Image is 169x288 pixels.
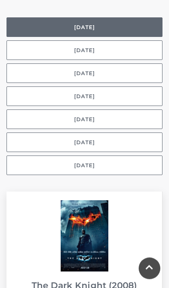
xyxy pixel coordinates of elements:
[6,40,162,60] button: [DATE]
[6,156,162,175] button: [DATE]
[6,109,162,129] button: [DATE]
[6,63,162,83] button: [DATE]
[6,132,162,152] button: [DATE]
[6,86,162,106] button: [DATE]
[6,17,162,37] button: [DATE]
